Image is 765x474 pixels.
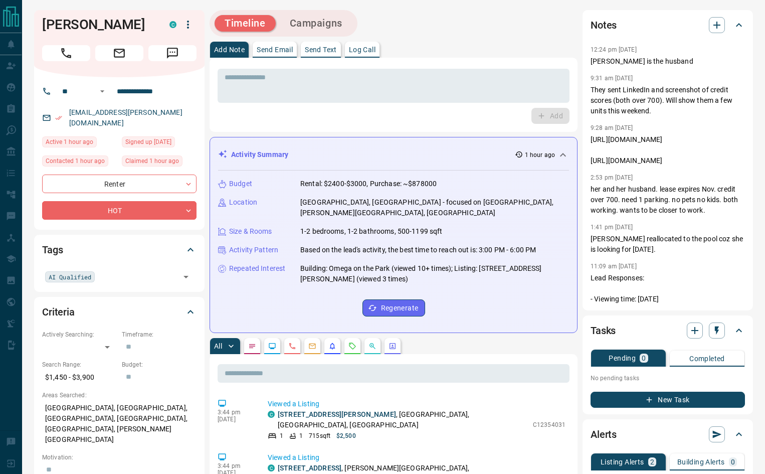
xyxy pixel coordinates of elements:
p: 12:24 pm [DATE] [591,46,637,53]
p: 715 sqft [309,431,330,440]
p: Search Range: [42,360,117,369]
svg: Calls [288,342,296,350]
p: 9:28 am [DATE] [591,124,633,131]
p: Log Call [349,46,375,53]
div: condos.ca [268,411,275,418]
p: All [214,343,222,350]
p: Add Note [214,46,245,53]
p: 1 hour ago [525,150,555,160]
svg: Listing Alerts [328,342,336,350]
p: $1,450 - $3,900 [42,369,117,386]
svg: Emails [308,342,316,350]
p: 1 [280,431,283,440]
p: Based on the lead's activity, the best time to reach out is: 3:00 PM - 6:00 PM [300,245,536,255]
p: Timeframe: [122,330,197,339]
p: Viewed a Listing [268,399,565,409]
button: Timeline [215,15,276,32]
p: 3:44 pm [218,409,253,416]
p: C12354031 [533,420,565,429]
div: Tue Oct 14 2025 [42,155,117,170]
div: Alerts [591,422,745,446]
div: Activity Summary1 hour ago [218,145,569,164]
p: Budget [229,179,252,189]
h2: Alerts [591,426,617,442]
p: Lead Responses: - Viewing time: [DATE] - Maximum budget: 2500 - Move-in date: [DATE] - Reason to ... [591,273,745,347]
h1: [PERSON_NAME] [42,17,154,33]
p: Size & Rooms [229,226,272,237]
div: condos.ca [169,21,176,28]
p: [GEOGRAPHIC_DATA], [GEOGRAPHIC_DATA] - focused on [GEOGRAPHIC_DATA], [PERSON_NAME][GEOGRAPHIC_DAT... [300,197,569,218]
span: Call [42,45,90,61]
p: Send Text [305,46,337,53]
div: Tasks [591,319,745,343]
p: [DATE] [218,416,253,423]
button: Regenerate [362,299,425,317]
span: Signed up [DATE] [125,137,171,147]
p: [PERSON_NAME] reallocated to the pool coz she is looking for [DATE]. [591,234,745,255]
span: AI Qualified [49,272,91,282]
p: Rental: $2400-$3000, Purchase: ~$878000 [300,179,437,189]
h2: Tasks [591,323,616,339]
p: her and her husband. lease expires Nov. credit over 700. need 1 parking. no pets no kids. both wo... [591,184,745,216]
button: New Task [591,392,745,408]
div: Criteria [42,300,197,324]
svg: Opportunities [368,342,376,350]
p: Budget: [122,360,197,369]
p: 3:44 pm [218,462,253,469]
a: [EMAIL_ADDRESS][PERSON_NAME][DOMAIN_NAME] [69,108,182,127]
svg: Notes [248,342,256,350]
h2: Tags [42,242,63,258]
p: Areas Searched: [42,391,197,400]
p: Actively Searching: [42,330,117,339]
p: Viewed a Listing [268,452,565,463]
svg: Lead Browsing Activity [268,342,276,350]
p: No pending tasks [591,371,745,386]
p: Repeated Interest [229,263,285,274]
p: 1 [299,431,303,440]
h2: Notes [591,17,617,33]
p: Activity Summary [231,149,288,160]
p: [URL][DOMAIN_NAME] [URL][DOMAIN_NAME] [591,134,745,166]
div: Notes [591,13,745,37]
button: Open [96,85,108,97]
p: Location [229,197,257,208]
p: Building Alerts [677,458,725,465]
p: Send Email [257,46,293,53]
p: 11:09 am [DATE] [591,263,637,270]
p: Completed [689,355,725,362]
a: [STREET_ADDRESS][PERSON_NAME] [278,410,396,418]
p: 1-2 bedrooms, 1-2 bathrooms, 500-1199 sqft [300,226,443,237]
p: 0 [731,458,735,465]
p: [GEOGRAPHIC_DATA], [GEOGRAPHIC_DATA], [GEOGRAPHIC_DATA], [GEOGRAPHIC_DATA], [GEOGRAPHIC_DATA], [P... [42,400,197,448]
p: Building: Omega on the Park (viewed 10+ times); Listing: [STREET_ADDRESS][PERSON_NAME] (viewed 3 ... [300,263,569,284]
p: 2 [650,458,654,465]
p: Motivation: [42,453,197,462]
button: Campaigns [280,15,352,32]
p: They sent LinkedIn and screenshot of credit scores (both over 700). Will show them a few units th... [591,85,745,116]
p: 9:31 am [DATE] [591,75,633,82]
p: , [GEOGRAPHIC_DATA], [GEOGRAPHIC_DATA], [GEOGRAPHIC_DATA] [278,409,528,430]
p: Pending [609,355,636,362]
button: Open [179,270,193,284]
div: Tue Oct 14 2025 [42,136,117,150]
div: condos.ca [268,464,275,471]
span: Email [95,45,143,61]
div: Sun Aug 17 2025 [122,136,197,150]
div: Tue Oct 14 2025 [122,155,197,170]
span: Claimed 1 hour ago [125,156,179,166]
span: Contacted 1 hour ago [46,156,105,166]
span: Message [148,45,197,61]
span: Active 1 hour ago [46,137,93,147]
h2: Criteria [42,304,75,320]
p: Activity Pattern [229,245,278,255]
p: 1:41 pm [DATE] [591,224,633,231]
div: Renter [42,175,197,193]
div: HOT [42,201,197,220]
p: $2,500 [336,431,356,440]
a: [STREET_ADDRESS] [278,464,341,472]
p: 2:53 pm [DATE] [591,174,633,181]
div: Tags [42,238,197,262]
svg: Email Verified [55,114,62,121]
svg: Agent Actions [389,342,397,350]
p: 0 [642,355,646,362]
